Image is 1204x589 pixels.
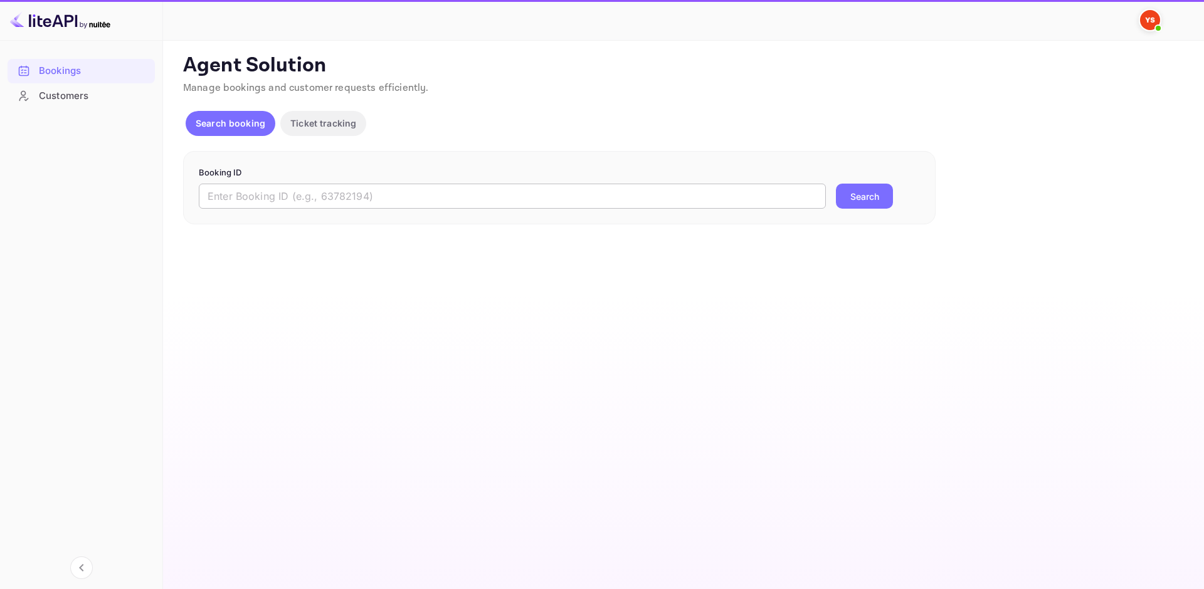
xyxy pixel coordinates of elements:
[196,117,265,130] p: Search booking
[836,184,893,209] button: Search
[199,184,826,209] input: Enter Booking ID (e.g., 63782194)
[8,59,155,83] div: Bookings
[199,167,920,179] p: Booking ID
[183,81,429,95] span: Manage bookings and customer requests efficiently.
[8,59,155,82] a: Bookings
[39,89,149,103] div: Customers
[10,10,110,30] img: LiteAPI logo
[183,53,1181,78] p: Agent Solution
[290,117,356,130] p: Ticket tracking
[8,84,155,107] a: Customers
[8,84,155,108] div: Customers
[1140,10,1160,30] img: Yandex Support
[39,64,149,78] div: Bookings
[70,556,93,579] button: Collapse navigation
